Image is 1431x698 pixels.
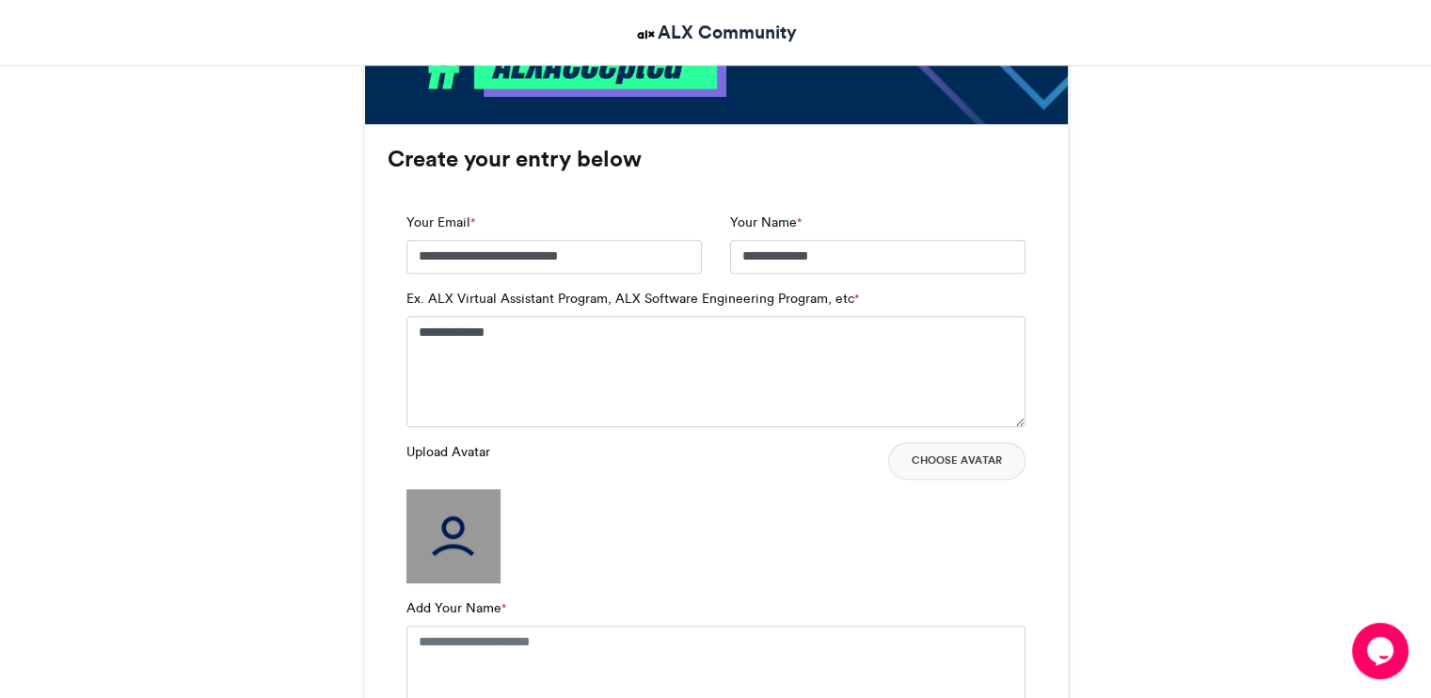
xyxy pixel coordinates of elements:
label: Upload Avatar [406,442,490,462]
label: Your Email [406,213,475,232]
button: Choose Avatar [888,442,1026,480]
img: ALX Community [634,23,658,46]
img: user_filled.png [406,489,501,583]
label: Ex. ALX Virtual Assistant Program, ALX Software Engineering Program, etc [406,289,859,309]
a: ALX Community [634,19,797,46]
h3: Create your entry below [388,148,1044,170]
label: Your Name [730,213,802,232]
iframe: chat widget [1352,623,1412,679]
label: Add Your Name [406,598,506,618]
